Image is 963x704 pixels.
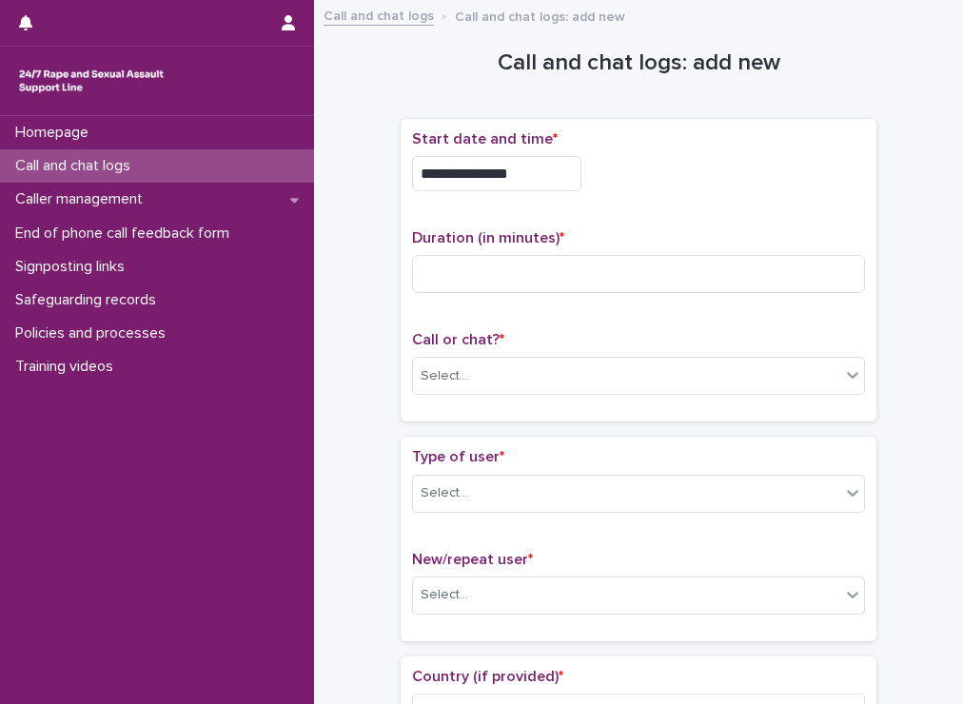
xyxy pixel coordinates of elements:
span: Type of user [412,449,504,464]
img: rhQMoQhaT3yELyF149Cw [15,62,167,100]
p: Homepage [8,124,104,142]
a: Call and chat logs [324,4,434,26]
span: New/repeat user [412,552,533,567]
div: Select... [421,366,468,386]
p: End of phone call feedback form [8,225,245,243]
p: Signposting links [8,258,140,276]
span: Call or chat? [412,332,504,347]
p: Policies and processes [8,324,181,342]
span: Country (if provided) [412,669,563,684]
div: Select... [421,483,468,503]
h1: Call and chat logs: add new [401,49,876,77]
div: Select... [421,585,468,605]
span: Duration (in minutes) [412,230,564,245]
span: Start date and time [412,131,558,147]
p: Caller management [8,190,158,208]
p: Training videos [8,358,128,376]
p: Safeguarding records [8,291,171,309]
p: Call and chat logs [8,157,146,175]
p: Call and chat logs: add new [455,5,625,26]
